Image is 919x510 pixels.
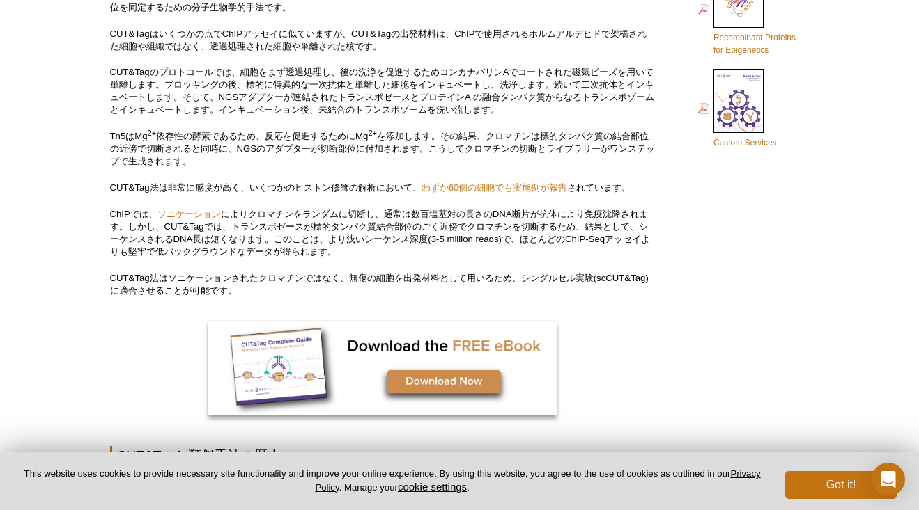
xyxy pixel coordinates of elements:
span: Custom Services [713,138,777,148]
a: Privacy Policy [315,468,760,492]
h2: CUT&Tagと類似手法の歴史 [110,446,656,465]
img: Free CUT&Tag eBook [208,321,557,415]
button: cookie settings [398,481,467,493]
p: CUT&Tag法は非常に感度が高く、いくつかのヒストン修飾の解析において、 されています。 [110,182,656,194]
p: Tn5はMg 依存性の酵素であるため、反応を促進するためにMg を添加します。その結果、クロマチンは標的タンパク質の結合部位の近傍で切断されると同時に、NGSのアダプターが切断部位に付加されます... [110,130,656,168]
p: CUT&Tagのプロトコールでは、細胞をまず透過処理し、後の洗浄を促進するためコンカナバリンAでコートされた磁気ビーズを用いて単離します。ブロッキングの後、標的に特異的な一次抗体と単離した細胞を... [110,66,656,116]
button: Got it! [785,471,897,499]
a: Custom Services [698,67,777,150]
a: わずか60個の細胞でも実施例が報告 [422,182,568,193]
p: This website uses cookies to provide necessary site functionality and improve your online experie... [22,468,762,494]
sup: 2+ [368,129,377,137]
p: CUT&Tagはいくつかの点でChIPアッセイに似ていますが、CUT&Tagの出発材料は、ChIPで使用されるホルムアルデヒドで架橋された細胞や組織ではなく、透過処理された細胞や単離された核です。 [110,28,656,53]
a: ソニケーション [157,209,221,219]
img: Custom_Services_cover [713,69,764,133]
span: Recombinant Proteins for Epigenetics [713,33,796,55]
p: CUT&Tag法はソニケーションされたクロマチンではなく、無傷の細胞を出発材料として用いるため、シングルセル実験(scCUT&Tag)に適合させることが可能です。 [110,272,656,297]
p: ChIPでは、 によりクロマチンをランダムに切断し、通常は数百塩基対の長さのDNA断片が抗体により免疫沈降されます。しかし、CUT&Tagでは、トランスポゼースが標的タンパク質結合部位のごく近傍... [110,208,656,258]
div: Open Intercom Messenger [872,463,905,496]
sup: 2+ [148,129,157,137]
